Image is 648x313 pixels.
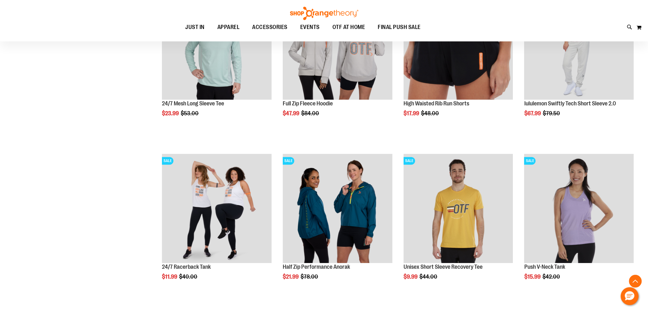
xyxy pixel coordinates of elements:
span: OTF AT HOME [332,20,365,34]
a: Full Zip Fleece Hoodie [283,100,333,107]
a: Half Zip Performance AnorakSALE [283,154,392,264]
span: $42.00 [542,274,561,280]
a: 24/7 Racerback TankSALE [162,154,272,264]
a: lululemon Swiftly Tech Short Sleeve 2.0 [524,100,616,107]
span: $84.00 [301,110,320,117]
a: APPAREL [211,20,246,35]
span: ACCESSORIES [252,20,288,34]
button: Back To Top [629,275,642,288]
div: product [159,151,275,296]
span: JUST IN [185,20,205,34]
span: $9.99 [404,274,419,280]
span: SALE [283,157,294,165]
span: $11.99 [162,274,178,280]
span: $48.00 [421,110,440,117]
a: Product image for Push V-Neck TankSALE [524,154,634,264]
span: EVENTS [300,20,320,34]
div: product [400,151,516,296]
button: Hello, have a question? Let’s chat. [621,287,638,305]
span: $78.00 [301,274,319,280]
img: Product image for Unisex Short Sleeve Recovery Tee [404,154,513,263]
span: $44.00 [419,274,438,280]
span: SALE [524,157,535,165]
span: $21.99 [283,274,300,280]
img: Half Zip Performance Anorak [283,154,392,263]
a: Half Zip Performance Anorak [283,264,350,270]
span: $67.99 [524,110,542,117]
span: $40.00 [179,274,198,280]
span: $15.99 [524,274,541,280]
img: Shop Orangetheory [289,7,359,20]
a: EVENTS [294,20,326,35]
img: Product image for Push V-Neck Tank [524,154,634,263]
a: JUST IN [179,20,211,35]
a: 24/7 Racerback Tank [162,264,211,270]
a: OTF AT HOME [326,20,372,35]
a: Product image for Unisex Short Sleeve Recovery TeeSALE [404,154,513,264]
span: SALE [404,157,415,165]
span: $17.99 [404,110,420,117]
a: Unisex Short Sleeve Recovery Tee [404,264,483,270]
span: APPAREL [217,20,240,34]
div: product [521,151,637,296]
div: product [280,151,396,296]
a: ACCESSORIES [246,20,294,35]
a: Push V-Neck Tank [524,264,565,270]
a: High Waisted Rib Run Shorts [404,100,469,107]
span: $47.99 [283,110,300,117]
a: 24/7 Mesh Long Sleeve Tee [162,100,224,107]
span: $79.50 [542,110,561,117]
img: 24/7 Racerback Tank [162,154,272,263]
span: $23.99 [162,110,180,117]
a: FINAL PUSH SALE [371,20,427,34]
span: SALE [162,157,173,165]
span: $53.00 [181,110,200,117]
span: FINAL PUSH SALE [378,20,421,34]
